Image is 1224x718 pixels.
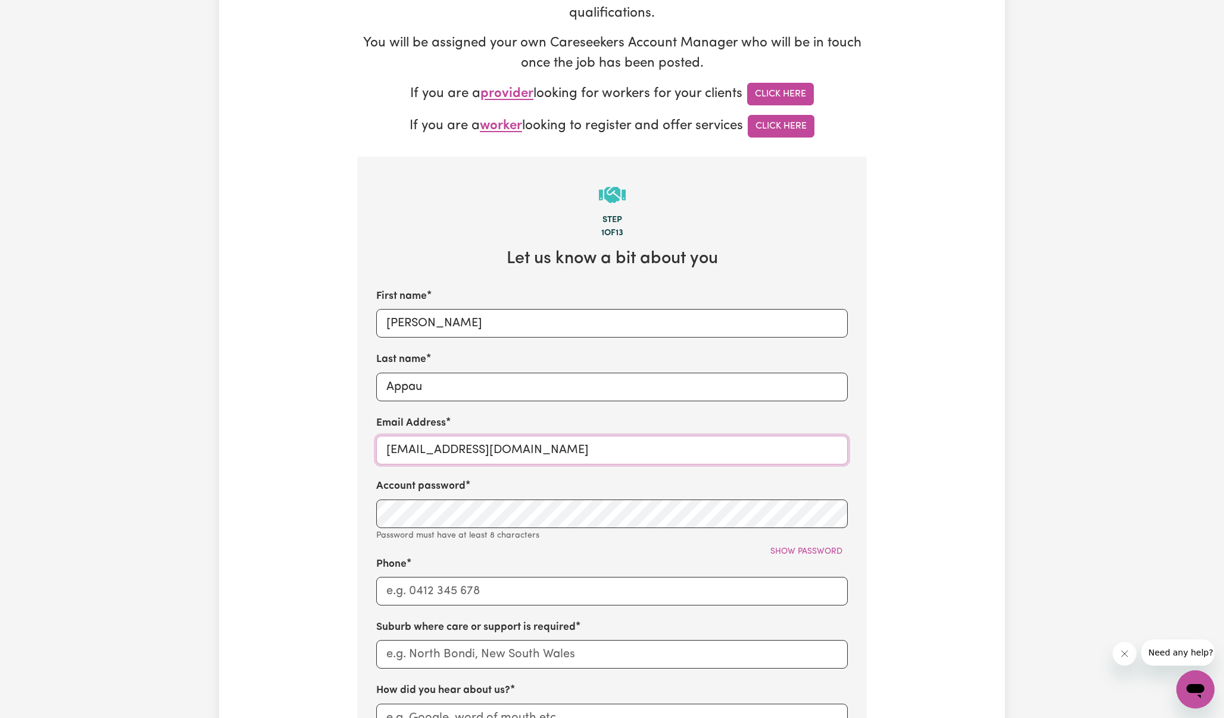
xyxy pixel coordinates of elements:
[770,547,842,556] span: Show password
[480,120,522,133] span: worker
[748,115,814,138] a: Click Here
[376,557,407,572] label: Phone
[1141,639,1214,666] iframe: Message from company
[376,620,576,635] label: Suburb where care or support is required
[357,115,867,138] p: If you are a looking to register and offer services
[376,416,446,431] label: Email Address
[376,640,848,669] input: e.g. North Bondi, New South Wales
[480,88,533,101] span: provider
[376,683,510,698] label: How did you hear about us?
[376,289,427,304] label: First name
[376,531,539,540] small: Password must have at least 8 characters
[357,83,867,105] p: If you are a looking for workers for your clients
[376,249,848,270] h2: Let us know a bit about you
[376,214,848,227] div: Step
[376,373,848,401] input: e.g. Rigg
[1113,642,1136,666] iframe: Close message
[357,33,867,73] p: You will be assigned your own Careseekers Account Manager who will be in touch once the job has b...
[765,542,848,561] button: Show password
[376,577,848,605] input: e.g. 0412 345 678
[376,479,466,494] label: Account password
[376,227,848,240] div: 1 of 13
[1176,670,1214,708] iframe: Button to launch messaging window
[376,352,426,367] label: Last name
[747,83,814,105] a: Click Here
[376,309,848,338] input: e.g. Diana
[376,436,848,464] input: e.g. diana.rigg@yahoo.com.au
